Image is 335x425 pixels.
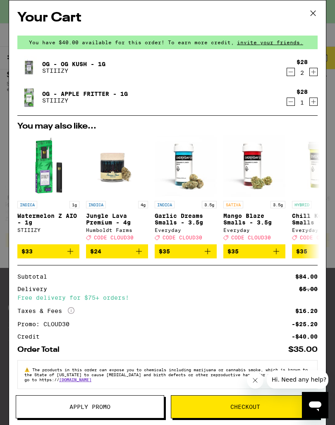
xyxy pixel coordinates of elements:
div: Everyday [155,227,217,233]
iframe: Button to launch messaging window [302,392,328,418]
button: Decrement [287,68,295,76]
p: INDICA [155,201,175,208]
button: Add to bag [155,244,217,258]
a: OG - Apple Fritter - 1g [42,91,128,97]
a: [DOMAIN_NAME] [59,377,91,382]
p: SATIVA [223,201,243,208]
span: Checkout [230,404,260,410]
button: Increment [309,98,318,106]
button: Add to bag [17,244,79,258]
button: Increment [309,68,318,76]
span: Apply Promo [69,404,110,410]
span: $35 [227,248,239,255]
p: INDICA [86,201,106,208]
a: Open page for Jungle Lava Premium - 4g from Humboldt Farms [86,135,148,244]
button: Checkout [171,395,319,418]
p: Mango Blaze Smalls - 3.5g [223,212,285,226]
button: Add to bag [223,244,285,258]
p: Jungle Lava Premium - 4g [86,212,148,226]
div: STIIIZY [17,227,79,233]
div: -$40.00 [292,334,318,339]
span: CODE CLOUD30 [163,235,202,240]
div: Credit [17,334,45,339]
div: Everyday [223,227,285,233]
span: $35 [296,248,307,255]
h2: You may also like... [17,122,318,131]
div: Order Total [17,346,65,353]
p: 3.5g [202,201,217,208]
iframe: Message from company [267,370,328,389]
span: invite your friends. [234,40,306,45]
p: STIIIZY [42,67,105,74]
a: Open page for Watermelon Z AIO - 1g from STIIIZY [17,135,79,244]
div: $84.00 [295,274,318,279]
p: 3.5g [270,201,285,208]
div: Taxes & Fees [17,307,74,315]
img: Humboldt Farms - Jungle Lava Premium - 4g [86,135,148,197]
button: Decrement [287,98,295,106]
span: $33 [22,248,33,255]
div: Promo: CLOUD30 [17,321,75,327]
p: HYBRID [292,201,312,208]
div: $28 [297,88,308,95]
img: Everyday - Mango Blaze Smalls - 3.5g [223,135,285,197]
p: Watermelon Z AIO - 1g [17,212,79,226]
div: -$25.20 [292,321,318,327]
img: OG - OG Kush - 1g [17,56,41,79]
div: Free delivery for $75+ orders! [17,295,318,301]
button: Add to bag [86,244,148,258]
div: You have $40.00 available for this order! To earn more credit,invite your friends. [17,36,318,49]
img: OG - Apple Fritter - 1g [17,86,41,109]
p: STIIIZY [42,97,128,104]
img: STIIIZY - Watermelon Z AIO - 1g [17,135,79,197]
span: $35 [159,248,170,255]
div: Subtotal [17,274,53,279]
p: Garlic Dreams Smalls - 3.5g [155,212,217,226]
span: The products in this order can expose you to chemicals including marijuana or cannabis smoke, whi... [24,367,308,382]
span: CODE CLOUD30 [231,235,271,240]
div: Humboldt Farms [86,227,148,233]
p: 1g [69,201,79,208]
div: 2 [297,69,308,76]
h2: Your Cart [17,9,318,27]
p: 4g [138,201,148,208]
a: Open page for Garlic Dreams Smalls - 3.5g from Everyday [155,135,217,244]
div: Delivery [17,286,53,292]
div: $28 [297,59,308,65]
img: Everyday - Garlic Dreams Smalls - 3.5g [155,135,217,197]
div: $5.00 [299,286,318,292]
div: 1 [297,99,308,106]
span: $24 [90,248,101,255]
a: OG - OG Kush - 1g [42,61,105,67]
button: Apply Promo [16,395,164,418]
div: $35.00 [288,346,318,353]
iframe: Close message [247,372,263,389]
span: CODE CLOUD30 [94,235,134,240]
span: You have $40.00 available for this order! To earn more credit, [29,40,234,45]
div: $16.20 [295,308,318,314]
span: ⚠️ [24,367,32,372]
a: Open page for Mango Blaze Smalls - 3.5g from Everyday [223,135,285,244]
